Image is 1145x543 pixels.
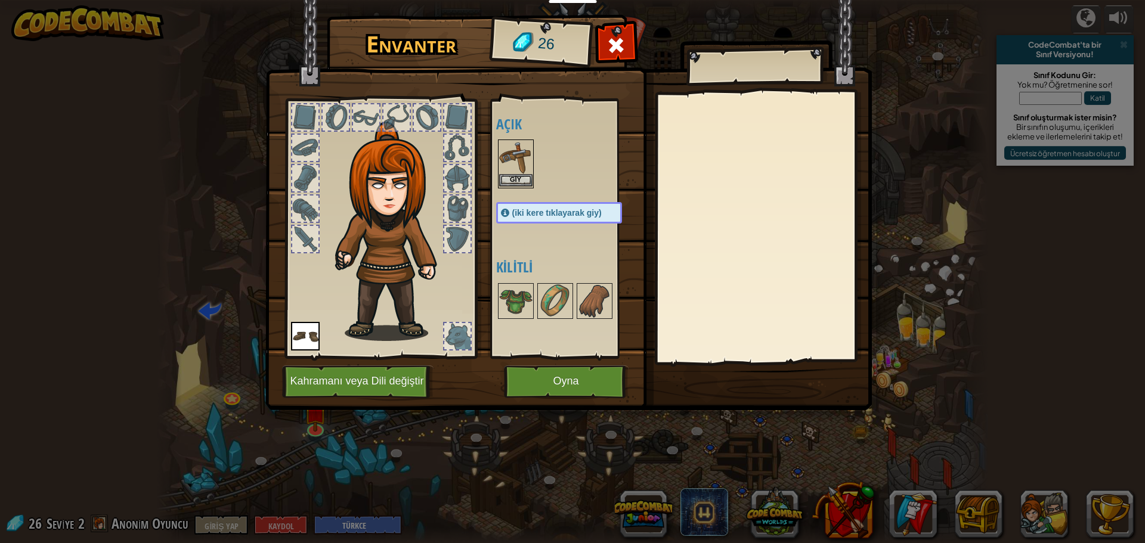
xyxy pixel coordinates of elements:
img: portrait.png [578,284,611,318]
button: Kahramanı veya Dili değiştir [282,365,434,398]
font: Oyna [553,376,578,387]
img: portrait.png [499,284,533,318]
font: 26 [537,35,555,52]
font: Envanter [366,28,456,59]
font: Giy [510,176,521,183]
img: portrait.png [499,141,533,174]
img: hair_f2.png [330,122,458,341]
font: (iki kere tıklayarak giy) [512,208,602,218]
button: Giy [499,174,533,187]
img: portrait.png [291,322,320,350]
button: Oyna [504,365,629,398]
font: Kahramanı veya Dili değiştir [290,376,424,387]
font: Kilitli [496,257,533,277]
img: portrait.png [539,284,572,318]
font: Açık [496,114,522,134]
